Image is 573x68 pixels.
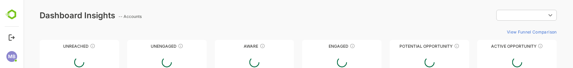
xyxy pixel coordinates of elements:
div: These accounts are warm, further nurturing would qualify them to MQAs [326,43,332,49]
div: These accounts have open opportunities which might be at any of the Sales Stages [514,43,520,49]
div: These accounts have not shown enough engagement and need nurturing [154,43,160,49]
div: These accounts have just entered the buying cycle and need further nurturing [236,43,242,49]
div: Dashboard Insights [16,10,92,20]
div: Potential Opportunity [366,44,446,49]
div: These accounts are MQAs and can be passed on to Inside Sales [431,43,436,49]
div: MB [6,51,17,62]
div: Unreached [16,44,96,49]
ag: -- Accounts [95,14,120,19]
img: BambooboxLogoMark.f1c84d78b4c51b1a7b5f700c9845e183.svg [3,8,20,21]
button: Logout [7,33,16,42]
div: Engaged [279,44,358,49]
div: These accounts have not been engaged with for a defined time period [66,43,72,49]
div: ​ [473,9,533,21]
div: Aware [191,44,271,49]
div: Unengaged [104,44,183,49]
div: Active Opportunity [454,44,533,49]
button: View Funnel Comparison [481,26,533,37]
